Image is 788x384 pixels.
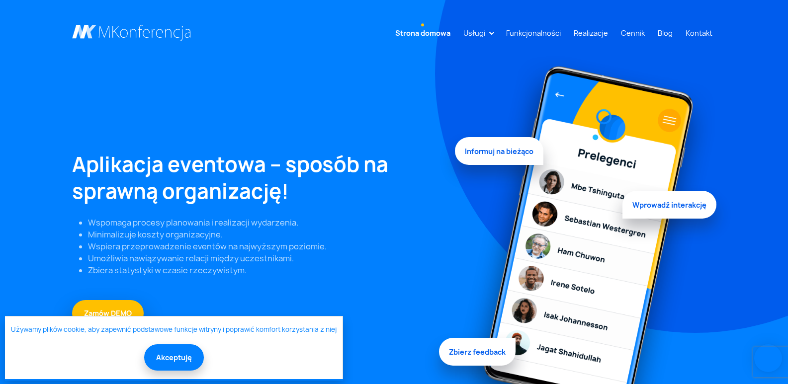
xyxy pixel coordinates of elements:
[570,24,612,42] a: Realizacje
[72,151,443,205] h1: Aplikacja eventowa – sposób na sprawną organizację!
[654,24,677,42] a: Blog
[439,335,516,363] span: Zbierz feedback
[88,229,443,240] li: Minimalizuje koszty organizacyjne.
[617,24,649,42] a: Cennik
[88,217,443,229] li: Wspomaga procesy planowania i realizacji wydarzenia.
[72,300,144,326] a: Zamów DEMO
[622,188,716,216] span: Wprowadź interakcję
[682,24,716,42] a: Kontakt
[88,240,443,252] li: Wspiera przeprowadzenie eventów na najwyższym poziomie.
[11,325,337,335] a: Używamy plików cookie, aby zapewnić podstawowe funkcje witryny i poprawić komfort korzystania z niej
[88,252,443,264] li: Umożliwia nawiązywanie relacji między uczestnikami.
[754,344,782,372] iframe: Smartsupp widget button
[144,344,204,371] button: Akceptuję
[391,24,454,42] a: Strona domowa
[502,24,565,42] a: Funkcjonalności
[88,264,443,276] li: Zbiera statystyki w czasie rzeczywistym.
[455,140,543,168] span: Informuj na bieżąco
[459,24,489,42] a: Usługi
